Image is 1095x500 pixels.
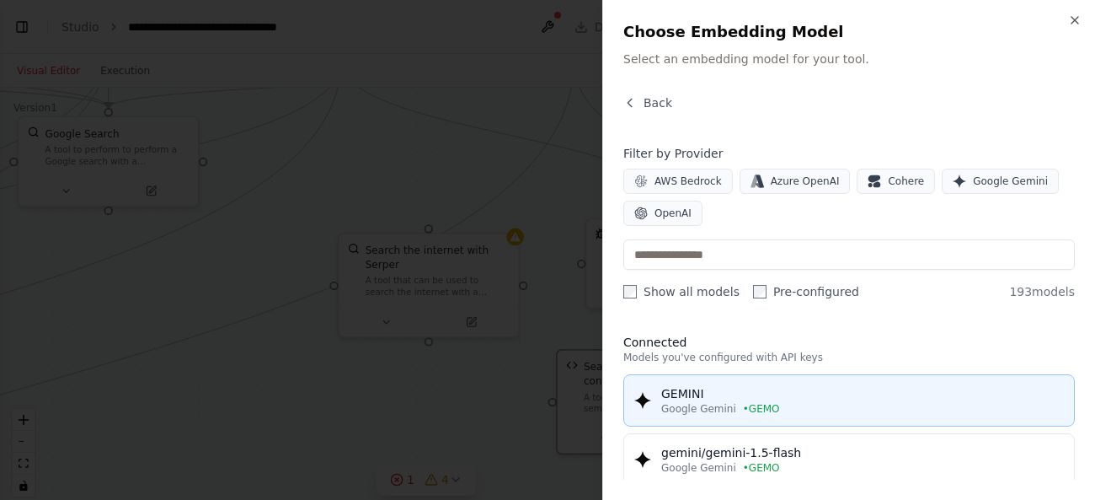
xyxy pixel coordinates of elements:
button: Cohere [857,169,935,194]
span: • GEMO [743,461,780,475]
label: Show all models [623,283,740,300]
span: 193 models [1009,283,1075,300]
button: GEMINIGoogle Gemini•GEMO [623,374,1075,427]
p: Models you've configured with API keys [623,351,1075,364]
input: Show all models [623,285,637,298]
h2: Choose Embedding Model [623,20,1075,44]
button: OpenAI [623,201,702,226]
button: Azure OpenAI [740,169,851,194]
span: Cohere [888,175,924,188]
input: Pre-configured [753,285,766,298]
span: OpenAI [654,207,692,220]
h3: Connected [623,334,1075,351]
span: AWS Bedrock [654,175,722,188]
p: Select an embedding model for your tool. [623,51,1075,67]
span: Back [644,94,672,111]
button: gemini/gemini-1.5-flashGoogle Gemini•GEMO [623,433,1075,486]
h4: Filter by Provider [623,145,1075,162]
span: Azure OpenAI [771,175,840,188]
label: Pre-configured [753,283,859,300]
div: gemini/gemini-1.5-flash [661,444,1064,461]
span: Google Gemini [661,461,736,475]
button: Google Gemini [942,169,1059,194]
span: Google Gemini [661,402,736,416]
button: AWS Bedrock [623,169,733,194]
span: Google Gemini [973,175,1048,188]
div: GEMINI [661,385,1064,402]
span: • GEMO [743,402,780,416]
button: Back [623,94,672,111]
